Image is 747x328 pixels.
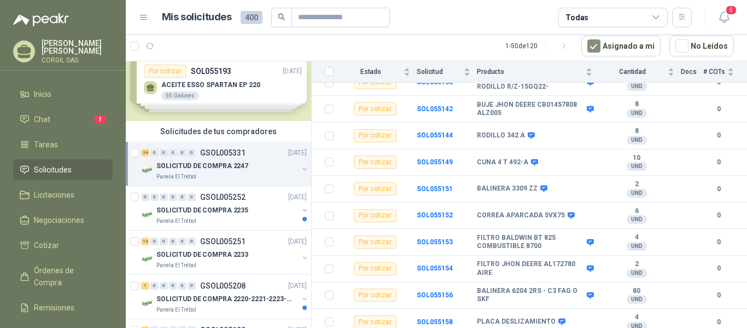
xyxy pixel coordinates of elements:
span: Tareas [34,139,58,151]
a: 1 0 0 0 0 0 GSOL005208[DATE] Company LogoSOLICITUD DE COMPRA 2220-2221-2223-2224Panela El Trébol [141,279,309,314]
b: 0 [703,104,734,114]
div: Solicitudes de tus compradores [126,121,311,142]
b: SOL055153 [417,238,453,246]
b: 0 [703,130,734,141]
div: Por cotizar [354,262,396,275]
a: Cotizar [13,235,113,256]
a: 0 0 0 0 0 0 GSOL005252[DATE] Company LogoSOLICITUD DE COMPRA 2235Panela El Trébol [141,191,309,226]
p: SOLICITUD DE COMPRA 2220-2221-2223-2224 [156,294,293,304]
p: Panela El Trébol [156,261,196,270]
b: 2 [599,260,674,269]
b: 4 [599,313,674,322]
div: 0 [188,193,196,201]
b: FILTRO BALDWIN BT 825 COMBUSTIBLE 8700 [477,234,584,251]
b: 0 [703,263,734,274]
button: No Leídos [669,36,734,56]
b: SOL055156 [417,291,453,299]
div: Por cotizar [354,182,396,195]
div: 0 [178,193,186,201]
span: Inicio [34,88,51,100]
p: SOLICITUD DE COMPRA 2235 [156,205,248,216]
a: SOL055152 [417,211,453,219]
div: UND [627,242,647,251]
b: 0 [703,290,734,301]
div: UND [627,162,647,171]
a: Negociaciones [13,210,113,231]
span: search [278,13,285,21]
p: GSOL005331 [200,149,246,157]
div: 0 [160,282,168,290]
div: UND [627,109,647,118]
a: Inicio [13,84,113,105]
a: SOL055151 [417,185,453,193]
div: Por cotizar [354,289,396,302]
a: SOL055144 [417,131,453,139]
b: BUJE JHON DEERE CB01457808 ALZ005 [477,101,584,118]
div: UND [627,215,647,224]
div: 0 [160,238,168,245]
img: Company Logo [141,208,154,221]
h1: Mis solicitudes [162,9,232,25]
span: Cantidad [599,68,666,76]
b: 0 [703,157,734,168]
div: Por cotizar [354,235,396,249]
div: 0 [178,238,186,245]
button: Asignado a mi [581,36,661,56]
span: Órdenes de Compra [34,264,102,289]
div: 0 [169,193,177,201]
img: Company Logo [141,297,154,310]
span: Cotizar [34,239,59,251]
p: [DATE] [288,148,307,158]
div: 0 [141,193,149,201]
th: Solicitud [417,61,477,83]
a: SOL055158 [417,318,453,326]
div: 0 [169,238,177,245]
b: 10 [599,154,674,163]
div: UND [627,136,647,145]
p: [DATE] [288,237,307,247]
span: Solicitud [417,68,462,76]
div: UND [627,189,647,198]
p: [PERSON_NAME] [PERSON_NAME] [42,39,113,55]
b: CUNA 4 T 492-A [477,158,528,167]
a: 24 0 0 0 0 0 GSOL005331[DATE] Company LogoSOLICITUD DE COMPRA 2247Panela El Trébol [141,146,309,181]
b: 4 [599,233,674,242]
a: Remisiones [13,297,113,318]
p: [DATE] [288,281,307,291]
b: 6 [599,207,674,216]
div: 13 [141,238,149,245]
p: [DATE] [288,192,307,203]
div: 0 [178,282,186,290]
div: Por cotizar [354,209,396,222]
a: SOL055142 [417,105,453,113]
b: PLACA DESLIZAMIENTO [477,318,556,326]
span: 1 [94,115,106,124]
p: Panela El Trébol [156,172,196,181]
b: CORREA APARCADA 5VX75 [477,211,565,220]
div: Por cotizar [354,102,396,116]
b: SOL055149 [417,158,453,166]
p: Panela El Trébol [156,217,196,226]
div: 0 [160,193,168,201]
b: 8 [599,127,674,136]
div: 1 [141,282,149,290]
p: CORGIL SAS [42,57,113,64]
b: 0 [703,184,734,194]
th: Estado [340,61,417,83]
div: 0 [150,238,159,245]
span: Producto [477,68,583,76]
p: GSOL005208 [200,282,246,290]
th: Cantidad [599,61,681,83]
b: 0 [703,210,734,221]
span: Licitaciones [34,189,74,201]
div: 0 [188,282,196,290]
div: 0 [150,282,159,290]
span: Solicitudes [34,164,72,176]
b: 8 [599,100,674,109]
a: Licitaciones [13,185,113,205]
div: UND [627,82,647,91]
